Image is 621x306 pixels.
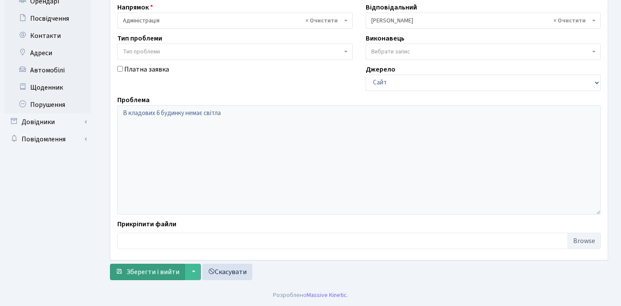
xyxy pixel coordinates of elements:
[117,33,162,44] label: Тип проблеми
[4,79,91,96] a: Щоденник
[124,64,169,75] label: Платна заявка
[4,10,91,27] a: Посвідчення
[4,96,91,113] a: Порушення
[117,105,601,215] textarea: В кладових 6 будинку немає світла
[371,16,590,25] span: Синельник С.В.
[123,47,160,56] span: Тип проблеми
[110,264,185,280] button: Зберегти і вийти
[117,2,153,12] label: Напрямок
[366,12,601,29] span: Синельник С.В.
[4,131,91,148] a: Повідомлення
[366,64,395,75] label: Джерело
[4,44,91,62] a: Адреси
[371,47,410,56] span: Вибрати запис
[117,12,353,29] span: Адміністрація
[117,95,150,105] label: Проблема
[307,290,347,300] a: Massive Kinetic
[273,290,348,300] div: Розроблено .
[4,27,91,44] a: Контакти
[202,264,252,280] a: Скасувати
[4,113,91,131] a: Довідники
[366,33,405,44] label: Виконавець
[553,16,586,25] span: Видалити всі елементи
[123,16,342,25] span: Адміністрація
[305,16,338,25] span: Видалити всі елементи
[126,267,179,277] span: Зберегти і вийти
[117,219,176,229] label: Прикріпити файли
[4,62,91,79] a: Автомобілі
[366,2,417,12] label: Відповідальний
